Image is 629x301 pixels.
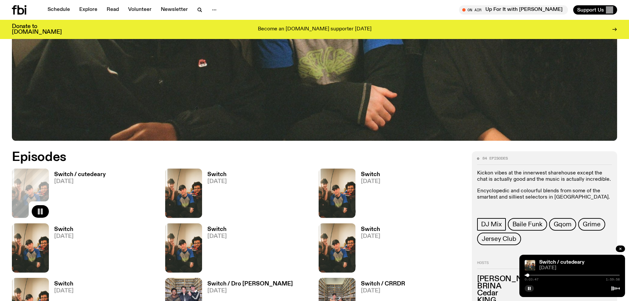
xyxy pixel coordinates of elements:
a: Gqom [549,218,576,231]
span: [DATE] [539,266,620,271]
span: [DATE] [207,179,227,184]
a: Newsletter [157,5,192,15]
h3: Switch [54,281,74,287]
h3: Switch [361,227,380,232]
button: Support Us [573,5,617,15]
p: Become an [DOMAIN_NAME] supporter [DATE] [258,26,371,32]
span: Jersey Club [482,235,516,243]
a: Jersey Club [477,233,521,245]
a: Switch[DATE] [356,227,380,273]
span: Baile Funk [512,221,542,228]
span: [DATE] [207,234,227,239]
span: Support Us [577,7,604,13]
h3: Switch [207,227,227,232]
p: Kickon vibes at the innerwest sharehouse except the chat is actually good and the music is actual... [477,170,612,183]
h3: BRINA [477,283,612,290]
img: A warm film photo of the switch team sitting close together. from left to right: Cedar, Lau, Sand... [12,223,49,273]
a: Switch / cutedeary[DATE] [49,172,106,218]
img: A warm film photo of the switch team sitting close together. from left to right: Cedar, Lau, Sand... [525,260,535,271]
span: 84 episodes [482,157,508,160]
span: DJ Mix [481,221,502,228]
a: DJ Mix [477,218,506,231]
a: Switch[DATE] [356,172,380,218]
a: Switch[DATE] [49,227,74,273]
h2: Episodes [12,151,413,163]
a: Explore [75,5,101,15]
a: Switch[DATE] [202,227,227,273]
img: A warm film photo of the switch team sitting close together. from left to right: Cedar, Lau, Sand... [319,223,356,273]
button: On AirUp For It with [PERSON_NAME] [459,5,568,15]
a: Volunteer [124,5,156,15]
h3: Switch / Dro [PERSON_NAME] [207,281,293,287]
span: Gqom [554,221,572,228]
span: [DATE] [207,288,293,294]
span: [DATE] [54,288,74,294]
h3: Cedar [477,290,612,297]
h3: Switch [207,172,227,177]
h3: [PERSON_NAME] [477,276,612,283]
span: 1:59:58 [606,278,620,281]
h3: Switch [361,172,380,177]
h3: Switch / CRRDR [361,281,405,287]
h3: Switch [54,227,74,232]
span: [DATE] [54,234,74,239]
span: 0:03:47 [525,278,539,281]
a: Read [103,5,123,15]
h3: Switch / cutedeary [54,172,106,177]
h3: Donate to [DOMAIN_NAME] [12,24,62,35]
a: Schedule [44,5,74,15]
img: A warm film photo of the switch team sitting close together. from left to right: Cedar, Lau, Sand... [165,223,202,273]
a: Baile Funk [508,218,547,231]
span: Grime [583,221,601,228]
a: Switch / cutedeary [539,260,584,265]
a: Switch[DATE] [202,172,227,218]
span: [DATE] [361,179,380,184]
h2: Hosts [477,261,612,269]
span: [DATE] [54,179,106,184]
img: A warm film photo of the switch team sitting close together. from left to right: Cedar, Lau, Sand... [319,169,356,218]
span: [DATE] [361,234,380,239]
span: [DATE] [361,288,405,294]
img: A warm film photo of the switch team sitting close together. from left to right: Cedar, Lau, Sand... [165,169,202,218]
a: Grime [578,218,605,231]
p: Encyclopedic and colourful blends from some of the smartest and silliest selectors in [GEOGRAPHIC... [477,188,612,207]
